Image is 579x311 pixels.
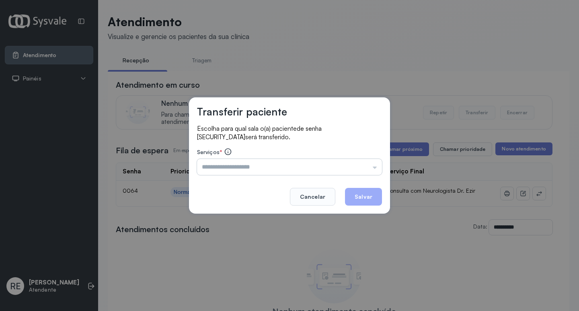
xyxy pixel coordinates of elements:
[345,188,382,206] button: Salvar
[197,105,287,118] h3: Transferir paciente
[197,125,322,141] span: de senha [SECURITY_DATA]
[197,148,220,155] span: Serviços
[290,188,335,206] button: Cancelar
[197,124,382,141] p: Escolha para qual sala o(a) paciente será transferido.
